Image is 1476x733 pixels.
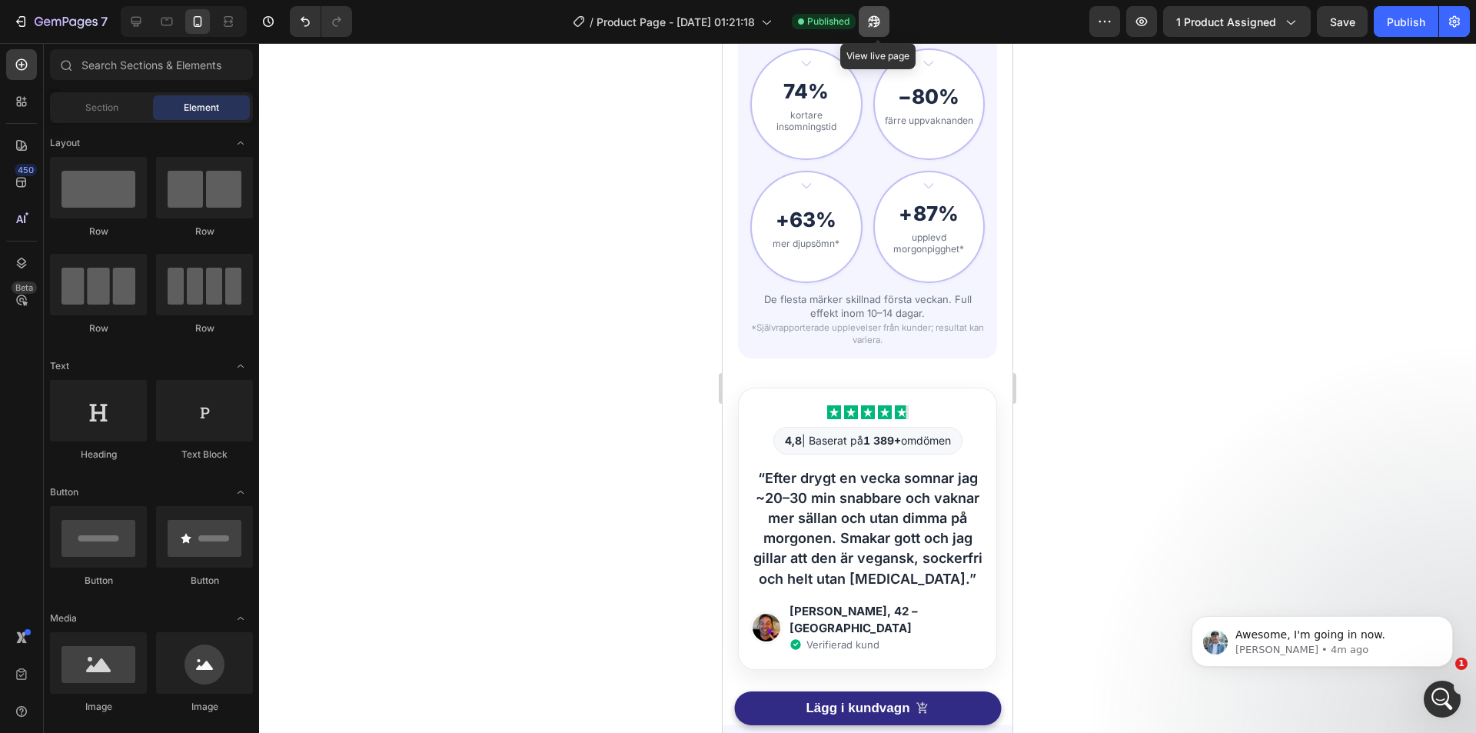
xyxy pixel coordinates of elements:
img: gempages_581188627120260014-34feea93-9033-4c78-984d-65ecb4e09a09.png [30,571,58,598]
button: Publish [1374,6,1438,37]
div: kortare insomningstid [37,66,131,89]
span: Section [85,101,118,115]
span: Media [50,611,77,625]
span: Save [1330,15,1355,28]
span: / [590,14,593,30]
div: Image [156,700,253,714]
div: 450 [15,164,37,176]
span: [PERSON_NAME], 42 – [GEOGRAPHIC_DATA] [67,560,260,595]
div: Button [50,574,147,588]
div: Undo/Redo [290,6,352,37]
div: färre uppvaknanden [162,72,251,83]
input: Search Sections & Elements [50,49,253,80]
div: Button [156,574,253,588]
div: upplevd morgonpigghet* [160,188,254,212]
p: 7 [101,12,108,31]
span: Published [807,15,849,28]
div: +87% [176,155,236,185]
span: Element [184,101,219,115]
div: Publish [1387,14,1425,30]
button: 7 [6,6,115,37]
p: “Efter drygt en vecka somnar jag ~20–30 min snabbare och vaknar mer sällan och utan dimma på morg... [30,425,260,546]
div: Text Block [156,448,253,461]
span: Toggle open [228,354,253,378]
button: Save [1317,6,1368,37]
b: 1 389+ [141,391,178,404]
div: Heading [50,448,147,461]
span: Button [50,485,78,499]
div: Row [156,225,253,238]
span: 1 product assigned [1176,14,1276,30]
div: 74% [61,33,106,63]
span: Verifierad kund [67,595,260,610]
span: Toggle open [228,131,253,155]
b: 4,8 [62,391,79,404]
span: 1 [1455,658,1468,670]
iframe: Intercom live chat [1424,681,1461,718]
div: −80% [175,38,238,68]
div: Row [50,225,147,238]
span: Toggle open [228,606,253,631]
span: Toggle open [228,480,253,505]
span: | Baserat på omdömen [62,392,228,403]
div: Beta [12,282,37,294]
iframe: Intercom notifications message [1168,584,1476,691]
div: Image [50,700,147,714]
span: Layout [50,136,80,150]
span: Product Page - [DATE] 01:21:18 [597,14,755,30]
span: *Självrapporterade upplevelser från kunder; resultat kan variera. [28,278,262,303]
p: De flesta märker skillnad första veckan. Full effekt inom 10–14 dagar. [28,249,262,304]
span: Text [50,359,69,373]
div: Betyg 4,8 av 5 baserat på 1 389+ omdömen [51,384,240,411]
div: +63% [53,162,115,192]
div: Trustpilot-recension, 4,8 av 5 stjärnor [15,345,274,627]
div: mer djupsömn* [50,195,117,206]
div: Row [50,322,147,335]
iframe: To enrich screen reader interactions, please activate Accessibility in Grammarly extension settings [723,43,1012,733]
div: Row [156,322,253,335]
button: 1 product assigned [1163,6,1311,37]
